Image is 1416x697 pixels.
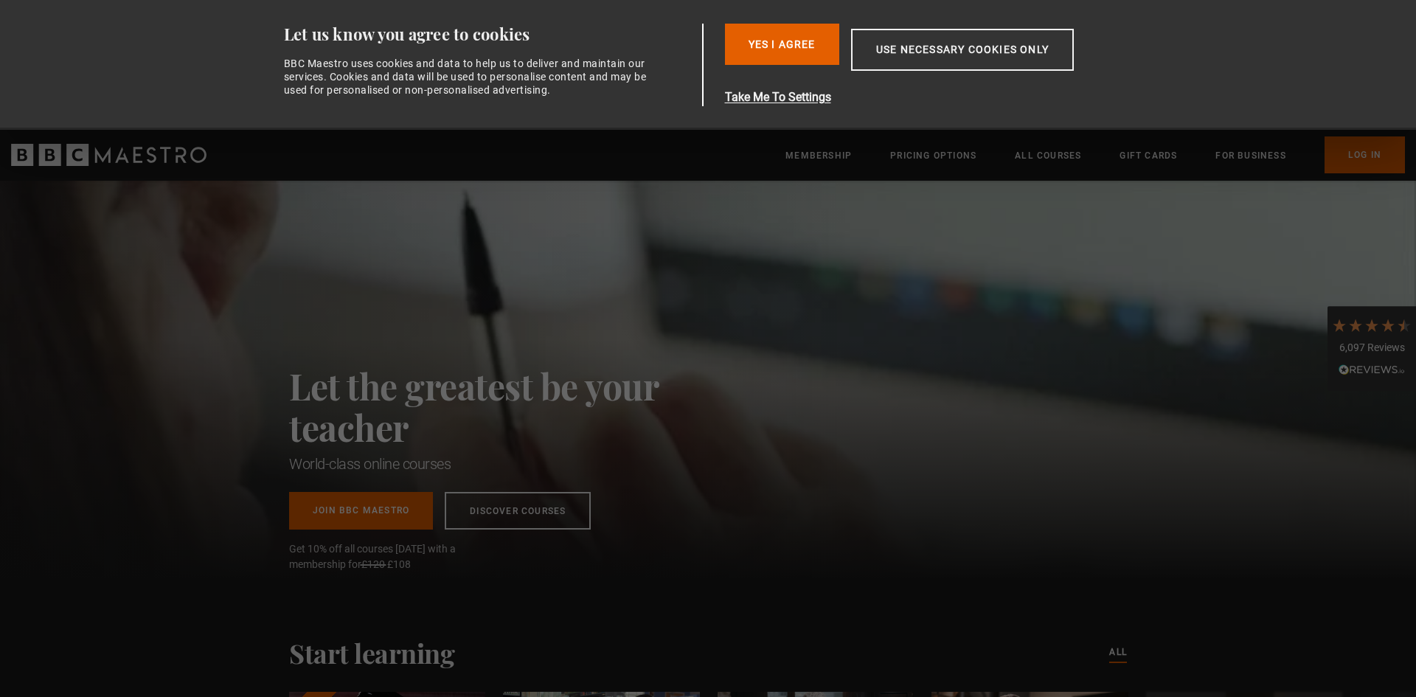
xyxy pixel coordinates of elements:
[1215,148,1285,163] a: For business
[1331,317,1412,333] div: 4.7 Stars
[1327,306,1416,392] div: 6,097 ReviewsRead All Reviews
[284,57,656,97] div: BBC Maestro uses cookies and data to help us to deliver and maintain our services. Cookies and da...
[890,148,976,163] a: Pricing Options
[1015,148,1081,163] a: All Courses
[361,558,385,570] span: £120
[445,492,591,530] a: Discover Courses
[289,365,724,448] h2: Let the greatest be your teacher
[725,89,1144,106] button: Take Me To Settings
[284,24,697,45] div: Let us know you agree to cookies
[1120,148,1177,163] a: Gift Cards
[785,148,852,163] a: Membership
[387,558,411,570] span: £108
[1325,136,1405,173] a: Log In
[289,541,488,572] span: Get 10% off all courses [DATE] with a membership for
[1331,362,1412,380] div: Read All Reviews
[851,29,1074,71] button: Use necessary cookies only
[289,454,724,474] h1: World-class online courses
[289,492,433,530] a: Join BBC Maestro
[1331,341,1412,356] div: 6,097 Reviews
[11,144,206,166] svg: BBC Maestro
[785,136,1405,173] nav: Primary
[725,24,839,65] button: Yes I Agree
[1339,364,1405,375] img: REVIEWS.io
